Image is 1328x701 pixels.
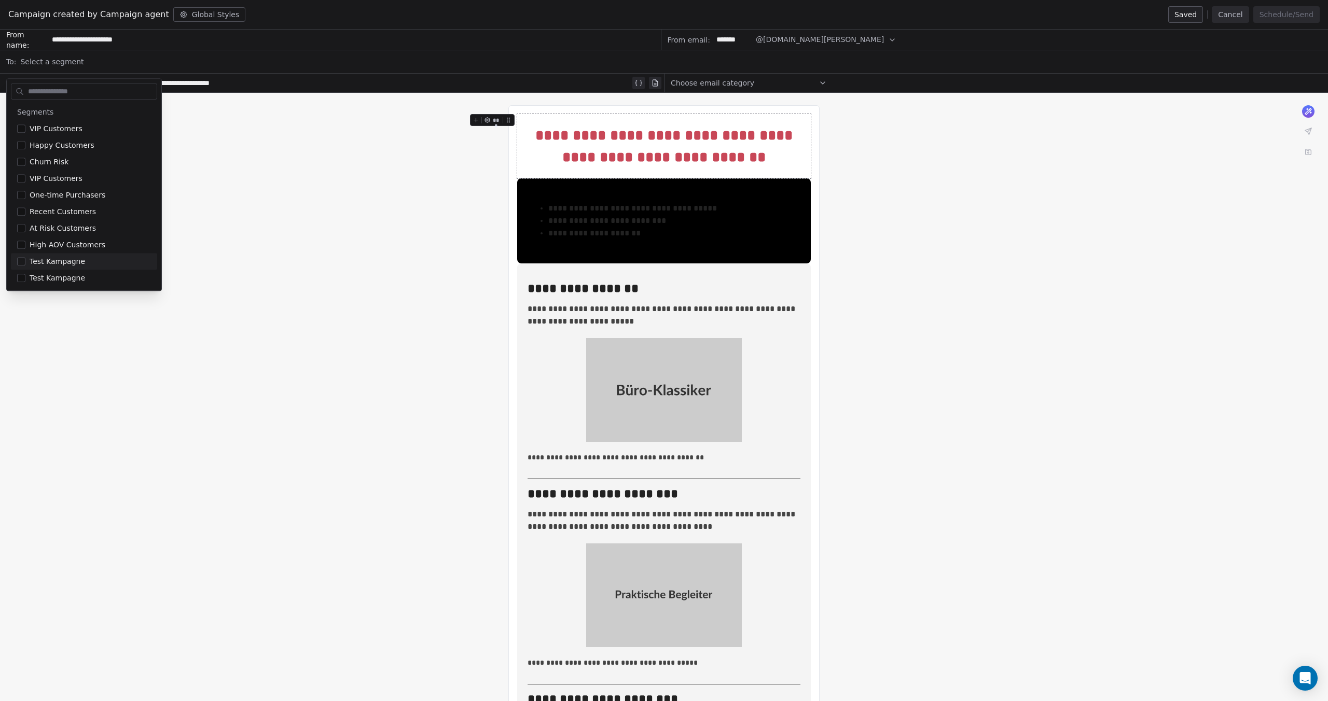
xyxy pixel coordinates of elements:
[6,78,36,91] span: Subject:
[1212,6,1249,23] button: Cancel
[17,107,53,117] span: Segments
[30,273,85,283] span: Test Kampagne
[671,78,754,88] span: Choose email category
[30,240,105,250] span: High AOV Customers
[30,123,82,134] span: VIP Customers
[30,190,105,200] span: One-time Purchasers
[1253,6,1320,23] button: Schedule/Send
[30,256,85,267] span: Test Kampagne
[668,35,710,45] span: From email:
[6,57,16,67] span: To:
[8,8,169,21] span: Campaign created by Campaign agent
[173,7,246,22] button: Global Styles
[6,30,48,50] span: From name:
[1168,6,1203,23] button: Saved
[30,223,96,233] span: At Risk Customers
[30,206,96,217] span: Recent Customers
[756,34,884,45] span: @[DOMAIN_NAME][PERSON_NAME]
[30,140,94,150] span: Happy Customers
[30,173,82,184] span: VIP Customers
[11,104,157,286] div: Suggestions
[20,57,84,67] span: Select a segment
[30,157,68,167] span: Churn Risk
